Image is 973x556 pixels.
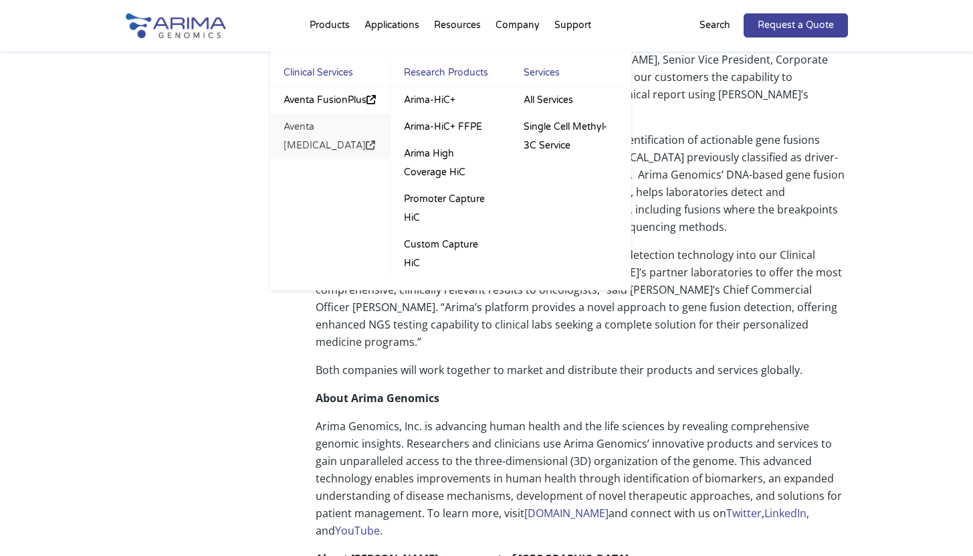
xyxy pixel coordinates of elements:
[335,523,380,538] a: YouTube
[510,64,631,87] a: Services
[391,87,510,114] a: Arima-HiC+
[699,17,730,34] p: Search
[391,231,510,277] a: Custom Capture HiC
[510,114,631,159] a: Single Cell Methyl-3C Service
[510,87,631,114] a: All Services
[726,506,762,521] a: Twitter
[270,87,391,114] a: Aventa FusionPlus
[391,186,510,231] a: Promoter Capture HiC
[391,64,510,87] a: Research Products
[126,13,226,38] img: Arima-Genomics-logo
[744,13,848,37] a: Request a Quote
[316,246,847,361] p: “We look forward to integrating Arima Genomics’ gene fusion detection technology into our Clinica...
[391,141,510,186] a: Arima High Coverage HiC
[391,114,510,141] a: Arima-HiC+ FFPE
[524,506,609,521] a: [DOMAIN_NAME]
[764,506,806,521] a: LinkedIn
[316,391,439,405] strong: About Arima Genomics
[316,361,847,389] p: Both companies will work together to market and distribute their products and services globally.
[270,114,391,159] a: Aventa [MEDICAL_DATA]
[270,64,391,87] a: Clinical Services
[316,418,847,550] p: Arima Genomics, Inc. is advancing human health and the life sciences by revealing comprehensive g...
